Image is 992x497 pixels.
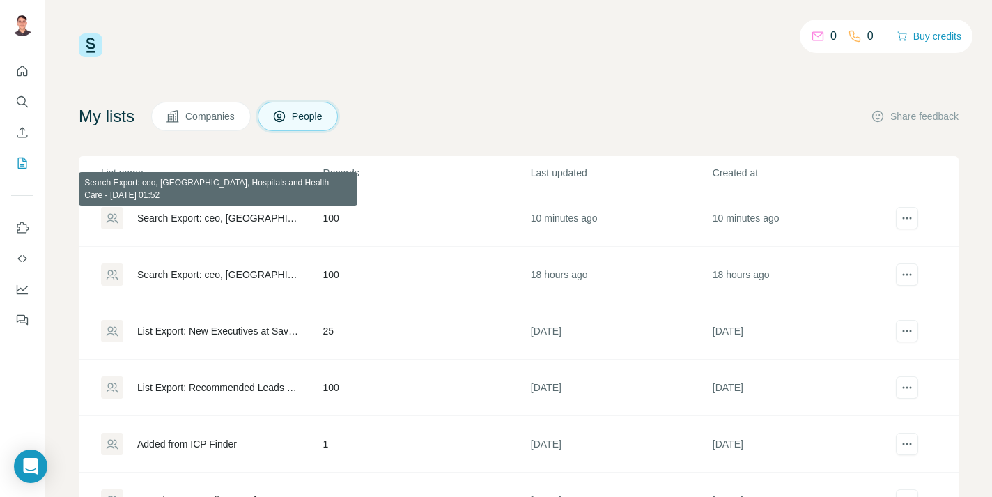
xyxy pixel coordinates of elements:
[137,268,300,282] div: Search Export: ceo, [GEOGRAPHIC_DATA] - [DATE] 08:27
[11,246,33,271] button: Use Surfe API
[101,166,322,180] p: List name
[137,324,300,338] div: List Export: New Executives at Saved Accounts - [DATE] 09:45
[830,28,837,45] p: 0
[530,360,712,416] td: [DATE]
[896,207,918,229] button: actions
[11,14,33,36] img: Avatar
[185,109,236,123] span: Companies
[323,247,530,303] td: 100
[323,360,530,416] td: 100
[11,215,33,240] button: Use Surfe on LinkedIn
[292,109,324,123] span: People
[712,190,894,247] td: 10 minutes ago
[896,263,918,286] button: actions
[79,33,102,57] img: Surfe Logo
[11,89,33,114] button: Search
[530,416,712,473] td: [DATE]
[137,437,237,451] div: Added from ICP Finder
[11,151,33,176] button: My lists
[323,416,530,473] td: 1
[712,303,894,360] td: [DATE]
[530,303,712,360] td: [DATE]
[137,211,300,225] div: Search Export: ceo, [GEOGRAPHIC_DATA], Hospitals and Health Care - [DATE] 01:52
[11,307,33,332] button: Feedback
[896,320,918,342] button: actions
[137,381,300,395] div: List Export: Recommended Leads - [DATE] 02:08
[11,120,33,145] button: Enrich CSV
[323,303,530,360] td: 25
[79,105,134,128] h4: My lists
[712,416,894,473] td: [DATE]
[323,190,530,247] td: 100
[713,166,893,180] p: Created at
[712,360,894,416] td: [DATE]
[712,247,894,303] td: 18 hours ago
[896,376,918,399] button: actions
[897,26,961,46] button: Buy credits
[530,247,712,303] td: 18 hours ago
[11,277,33,302] button: Dashboard
[11,59,33,84] button: Quick start
[871,109,959,123] button: Share feedback
[323,166,529,180] p: Records
[531,166,711,180] p: Last updated
[14,450,47,483] div: Open Intercom Messenger
[530,190,712,247] td: 10 minutes ago
[896,433,918,455] button: actions
[867,28,874,45] p: 0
